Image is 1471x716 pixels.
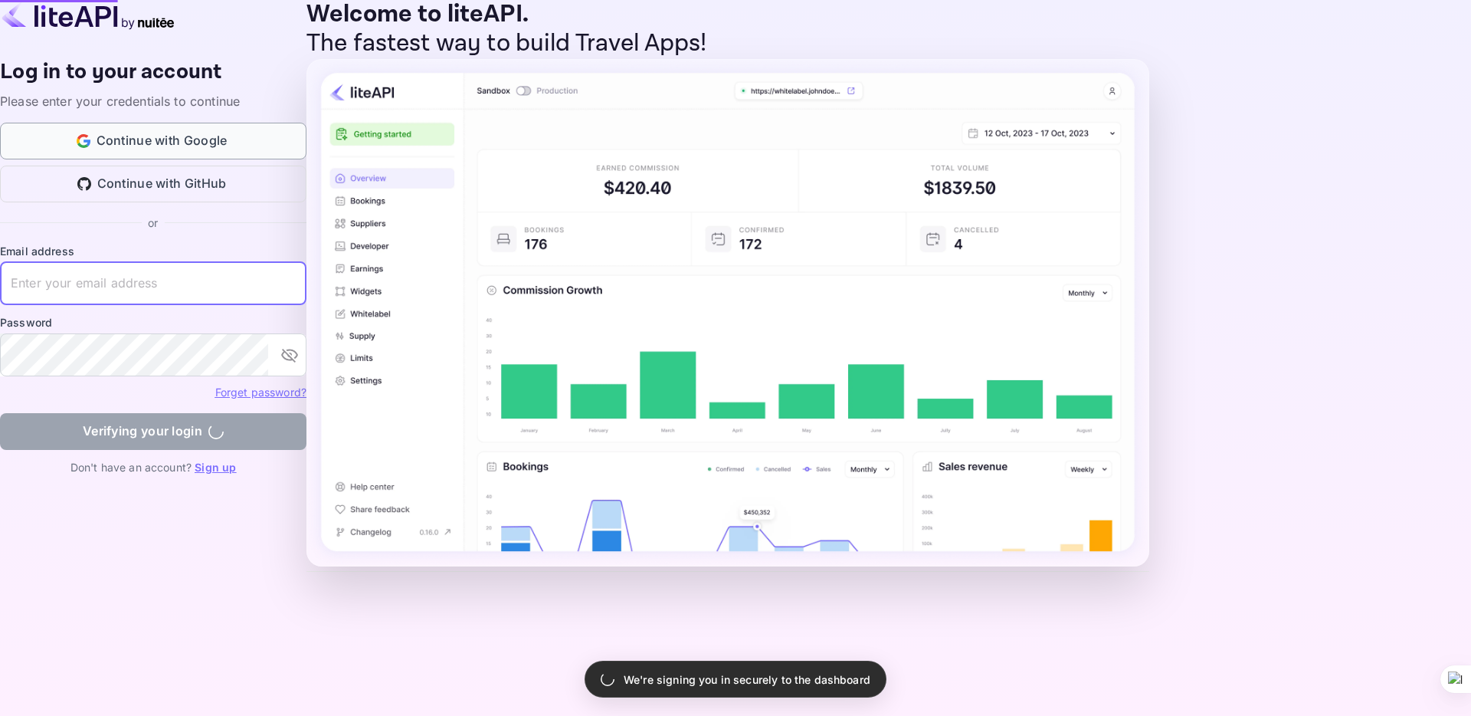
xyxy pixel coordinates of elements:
[306,59,1149,567] img: liteAPI Dashboard Preview
[148,215,158,231] p: or
[195,461,236,474] a: Sign up
[306,29,1149,58] p: The fastest way to build Travel Apps!
[274,340,305,370] button: toggle password visibility
[215,384,306,399] a: Forget password?
[624,672,870,688] p: We're signing you in securely to the dashboard
[215,386,306,399] a: Forget password?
